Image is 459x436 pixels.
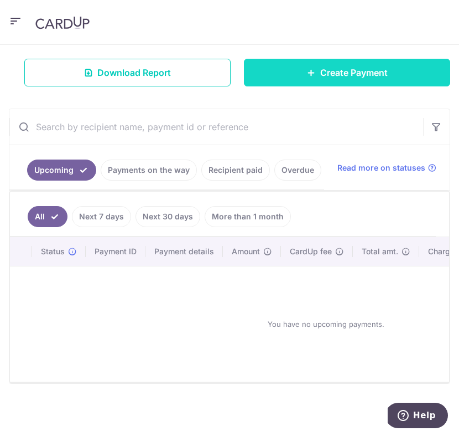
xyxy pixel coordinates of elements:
[201,160,270,181] a: Recipient paid
[205,206,291,227] a: More than 1 month
[290,246,332,257] span: CardUp fee
[86,237,145,266] th: Payment ID
[337,162,436,173] a: Read more on statuses
[337,162,425,173] span: Read more on statuses
[41,246,65,257] span: Status
[274,160,321,181] a: Overdue
[388,403,448,430] iframe: Opens a widget where you can find more information
[27,160,96,181] a: Upcoming
[145,237,223,266] th: Payment details
[97,66,171,79] span: Download Report
[320,66,388,79] span: Create Payment
[244,59,450,86] a: Create Payment
[362,246,398,257] span: Total amt.
[24,59,231,86] a: Download Report
[35,16,90,29] img: CardUp
[135,206,200,227] a: Next 30 days
[101,160,197,181] a: Payments on the way
[9,109,423,145] input: Search by recipient name, payment id or reference
[28,206,67,227] a: All
[72,206,131,227] a: Next 7 days
[232,246,260,257] span: Amount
